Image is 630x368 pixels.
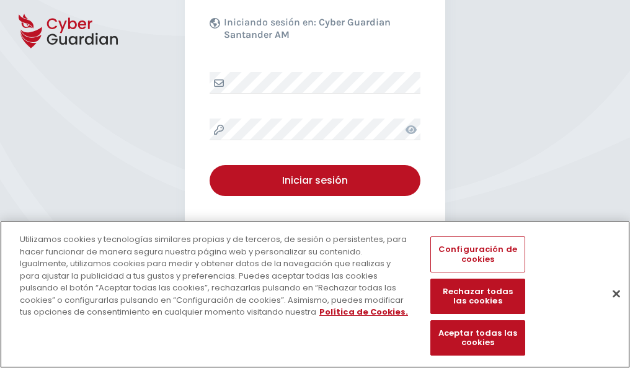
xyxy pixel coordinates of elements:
[430,320,525,356] button: Aceptar todas las cookies
[319,306,408,318] a: Más información sobre su privacidad, se abre en una nueva pestaña
[20,233,412,318] div: Utilizamos cookies y tecnologías similares propias y de terceros, de sesión o persistentes, para ...
[430,279,525,314] button: Rechazar todas las cookies
[219,173,411,188] div: Iniciar sesión
[430,236,525,272] button: Configuración de cookies, Abre el cuadro de diálogo del centro de preferencias.
[603,280,630,307] button: Cerrar
[210,165,420,196] button: Iniciar sesión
